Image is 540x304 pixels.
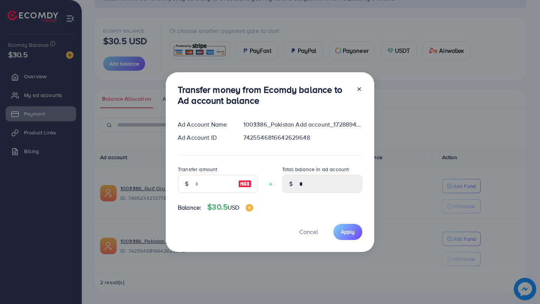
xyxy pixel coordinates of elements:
[282,165,349,173] label: Total balance in ad account
[207,203,253,212] h4: $30.5
[299,228,318,236] span: Cancel
[238,179,252,188] img: image
[341,228,355,235] span: Apply
[228,203,239,212] span: USD
[237,133,368,142] div: 7425546816642629648
[178,165,217,173] label: Transfer amount
[172,133,237,142] div: Ad Account ID
[333,224,362,240] button: Apply
[172,120,237,129] div: Ad Account Name
[178,203,201,212] span: Balance:
[237,120,368,129] div: 1003386_Pakistan Add account_1728894866261
[246,204,253,212] img: image
[290,224,327,240] button: Cancel
[178,84,350,106] h3: Transfer money from Ecomdy balance to Ad account balance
